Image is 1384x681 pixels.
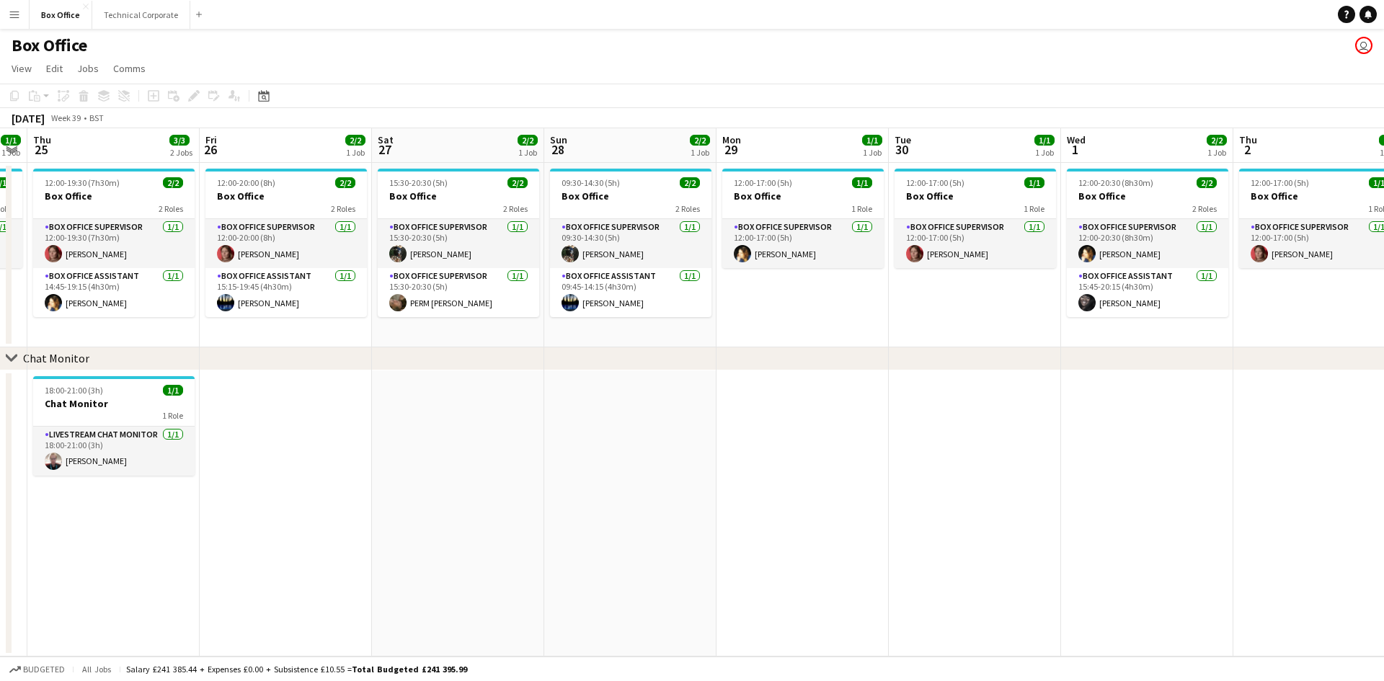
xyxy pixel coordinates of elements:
button: Technical Corporate [92,1,190,29]
span: Week 39 [48,112,84,123]
a: View [6,59,37,78]
a: Comms [107,59,151,78]
span: Jobs [77,62,99,75]
span: View [12,62,32,75]
span: Total Budgeted £241 395.99 [352,664,467,675]
a: Edit [40,59,68,78]
div: BST [89,112,104,123]
div: Chat Monitor [23,351,89,365]
div: Salary £241 385.44 + Expenses £0.00 + Subsistence £10.55 = [126,664,467,675]
span: Budgeted [23,664,65,675]
button: Box Office [30,1,92,29]
h1: Box Office [12,35,87,56]
span: Edit [46,62,63,75]
app-user-avatar: Millie Haldane [1355,37,1372,54]
button: Budgeted [7,662,67,677]
span: All jobs [79,664,114,675]
div: [DATE] [12,111,45,125]
a: Jobs [71,59,105,78]
span: Comms [113,62,146,75]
